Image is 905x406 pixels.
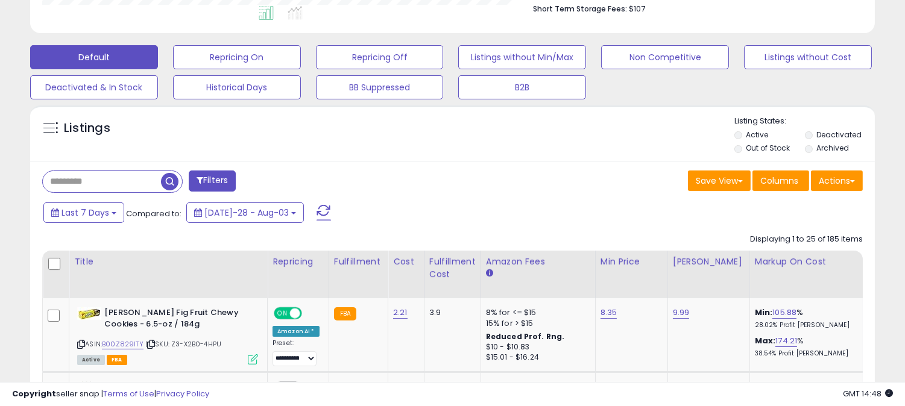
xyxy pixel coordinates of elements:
[673,307,690,319] a: 9.99
[775,335,797,347] a: 174.21
[755,255,859,268] div: Markup on Cost
[673,255,745,268] div: [PERSON_NAME]
[749,251,864,298] th: The percentage added to the cost of goods (COGS) that forms the calculator for Min & Max prices.
[189,170,236,192] button: Filters
[316,75,444,99] button: BB Suppressed
[156,388,209,399] a: Privacy Policy
[843,388,893,399] span: 2025-08-11 14:48 GMT
[77,307,258,363] div: ASIN:
[601,255,663,268] div: Min Price
[126,208,181,219] span: Compared to:
[273,326,320,337] div: Amazon AI *
[393,255,419,268] div: Cost
[486,331,565,342] b: Reduced Prof. Rng.
[458,45,586,69] button: Listings without Min/Max
[186,202,304,223] button: [DATE]-28 - Aug-03
[734,116,875,127] p: Listing States:
[486,268,493,279] small: Amazon Fees.
[300,308,320,319] span: OFF
[750,234,863,245] div: Displaying 1 to 25 of 185 items
[103,388,154,399] a: Terms of Use
[393,307,408,319] a: 2.21
[43,202,124,223] button: Last 7 Days
[533,4,627,14] b: Short Term Storage Fees:
[755,321,855,329] p: 28.02% Profit [PERSON_NAME]
[429,255,476,281] div: Fulfillment Cost
[145,339,221,349] span: | SKU: Z3-X2B0-4HPU
[486,255,590,268] div: Amazon Fees
[273,339,320,366] div: Preset:
[12,389,209,400] div: seller snap | |
[486,307,586,318] div: 8% for <= $15
[486,318,586,329] div: 15% for > $15
[64,120,110,137] h5: Listings
[204,207,289,219] span: [DATE]-28 - Aug-03
[30,75,158,99] button: Deactivated & In Stock
[275,308,290,319] span: ON
[601,307,617,319] a: 8.35
[429,307,471,318] div: 3.9
[688,170,751,191] button: Save View
[755,307,855,329] div: %
[755,349,855,358] p: 38.54% Profit [PERSON_NAME]
[77,307,101,320] img: 41wOviQDt2L._SL40_.jpg
[458,75,586,99] button: B2B
[755,336,855,358] div: %
[760,175,798,187] span: Columns
[273,255,324,268] div: Repricing
[107,355,127,365] span: FBA
[755,335,776,346] b: Max:
[12,388,56,399] strong: Copyright
[816,143,849,153] label: Archived
[746,130,768,140] label: Active
[486,342,586,352] div: $10 - $10.83
[77,355,105,365] span: All listings currently available for purchase on Amazon
[744,45,872,69] button: Listings without Cost
[102,339,143,349] a: B00Z829ITY
[746,143,790,153] label: Out of Stock
[629,3,645,14] span: $107
[772,307,796,319] a: 105.88
[61,207,109,219] span: Last 7 Days
[601,45,729,69] button: Non Competitive
[334,307,356,320] small: FBA
[811,170,863,191] button: Actions
[173,75,301,99] button: Historical Days
[752,170,809,191] button: Columns
[316,45,444,69] button: Repricing Off
[173,45,301,69] button: Repricing On
[486,352,586,363] div: $15.01 - $16.24
[755,307,773,318] b: Min:
[74,255,262,268] div: Title
[816,130,862,140] label: Deactivated
[104,307,251,333] b: [PERSON_NAME] Fig Fruit Chewy Cookies - 6.5-oz / 184g
[30,45,158,69] button: Default
[334,255,383,268] div: Fulfillment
